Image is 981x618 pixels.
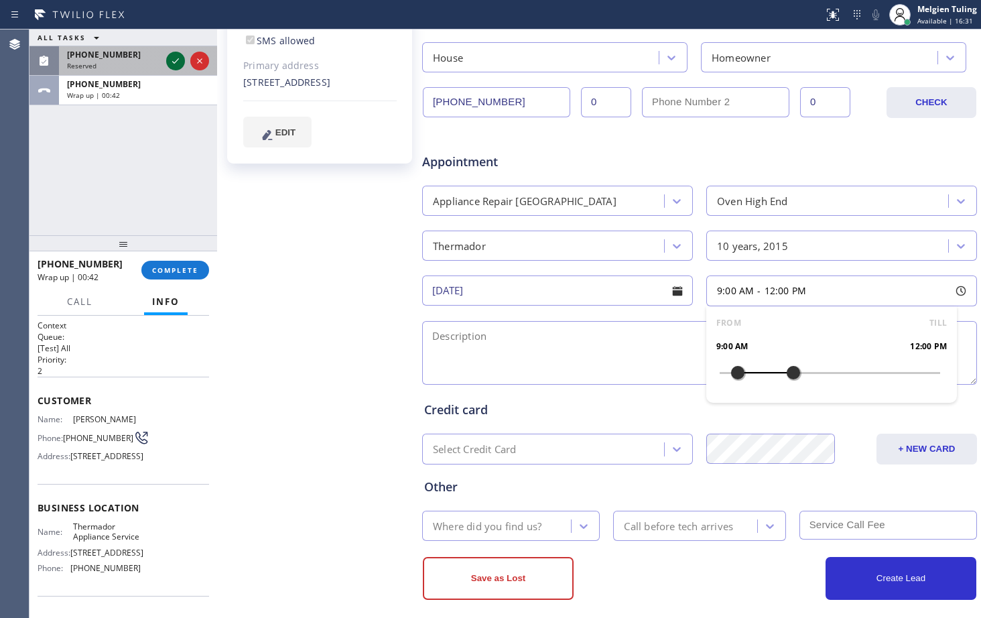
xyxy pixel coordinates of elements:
[38,343,209,354] p: [Test] All
[59,289,101,315] button: Call
[422,153,605,171] span: Appointment
[624,518,733,534] div: Call before tech arrives
[29,29,113,46] button: ALL TASKS
[910,340,947,353] span: 12:00 PM
[38,33,86,42] span: ALL TASKS
[876,434,977,465] button: + NEW CARD
[716,340,748,353] span: 9:00 AM
[433,518,541,534] div: Where did you find us?
[642,87,789,117] input: Phone Number 2
[38,501,209,514] span: Business location
[70,563,141,573] span: [PHONE_NUMBER]
[141,261,209,280] button: COMPLETE
[246,36,255,44] input: SMS allowed
[581,87,631,117] input: Ext.
[38,433,63,443] span: Phone:
[424,401,975,419] div: Credit card
[144,289,188,315] button: Info
[275,127,296,137] span: EDIT
[799,511,977,540] input: Service Call Fee
[243,117,312,147] button: EDIT
[67,90,120,100] span: Wrap up | 00:42
[800,87,850,117] input: Ext. 2
[717,238,788,253] div: 10 years, 2015
[67,49,141,60] span: [PHONE_NUMBER]
[887,87,976,118] button: CHECK
[63,433,133,443] span: [PHONE_NUMBER]
[67,78,141,90] span: [PHONE_NUMBER]
[267,19,289,32] span: Ext: 0
[152,296,180,308] span: Info
[433,442,517,457] div: Select Credit Card
[765,284,807,297] span: 12:00 PM
[433,193,616,208] div: Appliance Repair [GEOGRAPHIC_DATA]
[424,478,975,496] div: Other
[70,548,143,558] span: [STREET_ADDRESS]
[917,3,977,15] div: Melgien Tuling
[38,365,209,377] p: 2
[67,296,92,308] span: Call
[38,527,73,537] span: Name:
[38,563,70,573] span: Phone:
[38,271,99,283] span: Wrap up | 00:42
[243,34,315,47] label: SMS allowed
[190,52,209,70] button: Reject
[38,451,70,461] span: Address:
[917,16,973,25] span: Available | 16:31
[73,521,140,542] span: Thermador Appliance Service
[717,284,754,297] span: 9:00 AM
[38,394,209,407] span: Customer
[67,61,96,70] span: Reserved
[38,354,209,365] h2: Priority:
[152,265,198,275] span: COMPLETE
[38,257,123,270] span: [PHONE_NUMBER]
[243,18,397,49] div: none
[38,331,209,343] h2: Queue:
[757,284,761,297] span: -
[433,50,463,65] div: House
[866,5,885,24] button: Mute
[243,75,397,90] div: [STREET_ADDRESS]
[166,52,185,70] button: Accept
[716,316,741,330] span: FROM
[826,557,976,600] button: Create Lead
[73,414,140,424] span: [PERSON_NAME]
[422,275,693,306] input: - choose date -
[243,58,397,74] div: Primary address
[423,557,574,600] button: Save as Lost
[423,87,570,117] input: Phone Number
[712,50,771,65] div: Homeowner
[38,320,209,331] h1: Context
[38,414,73,424] span: Name:
[929,316,947,330] span: TILL
[38,548,70,558] span: Address:
[717,193,788,208] div: Oven High End
[433,238,486,253] div: Thermador
[70,451,143,461] span: [STREET_ADDRESS]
